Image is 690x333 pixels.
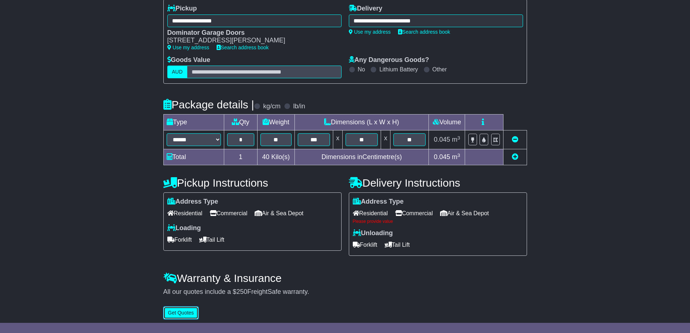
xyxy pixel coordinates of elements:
[167,37,334,45] div: [STREET_ADDRESS][PERSON_NAME]
[167,29,334,37] div: Dominator Garage Doors
[349,56,429,64] label: Any Dangerous Goods?
[167,208,202,219] span: Residential
[512,136,518,143] a: Remove this item
[440,208,489,219] span: Air & Sea Depot
[167,224,201,232] label: Loading
[167,45,209,50] a: Use my address
[395,208,433,219] span: Commercial
[452,153,460,161] span: m
[349,29,391,35] a: Use my address
[398,29,450,35] a: Search address book
[385,239,410,250] span: Tail Lift
[163,149,224,165] td: Total
[434,153,450,161] span: 0.045
[167,66,188,78] label: AUD
[452,136,460,143] span: m
[163,307,199,319] button: Get Quotes
[353,229,393,237] label: Unloading
[262,153,269,161] span: 40
[167,56,210,64] label: Goods Value
[294,149,429,165] td: Dimensions in Centimetre(s)
[263,103,280,111] label: kg/cm
[434,136,450,143] span: 0.045
[358,66,365,73] label: No
[432,66,447,73] label: Other
[167,234,192,245] span: Forklift
[163,288,527,296] div: All our quotes include a $ FreightSafe warranty.
[379,66,418,73] label: Lithium Battery
[381,130,390,149] td: x
[353,198,404,206] label: Address Type
[353,239,377,250] span: Forklift
[237,288,247,295] span: 250
[199,234,225,245] span: Tail Lift
[163,272,527,284] h4: Warranty & Insurance
[333,130,342,149] td: x
[353,219,523,224] div: Please provide value
[163,99,254,111] h4: Package details |
[512,153,518,161] a: Add new item
[293,103,305,111] label: lb/in
[224,115,258,130] td: Qty
[353,208,388,219] span: Residential
[167,198,218,206] label: Address Type
[258,149,295,165] td: Kilo(s)
[349,177,527,189] h4: Delivery Instructions
[457,153,460,158] sup: 3
[163,177,342,189] h4: Pickup Instructions
[163,115,224,130] td: Type
[429,115,465,130] td: Volume
[217,45,269,50] a: Search address book
[457,135,460,141] sup: 3
[255,208,304,219] span: Air & Sea Depot
[167,5,197,13] label: Pickup
[224,149,258,165] td: 1
[349,5,382,13] label: Delivery
[294,115,429,130] td: Dimensions (L x W x H)
[210,208,247,219] span: Commercial
[258,115,295,130] td: Weight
